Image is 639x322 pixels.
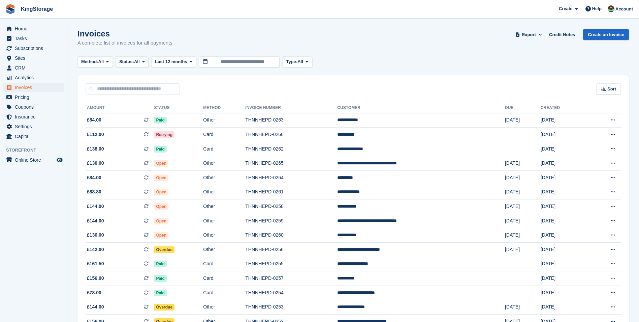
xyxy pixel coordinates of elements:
[592,5,602,12] span: Help
[154,261,166,267] span: Paid
[541,103,587,113] th: Created
[15,112,55,122] span: Insurance
[505,171,541,185] td: [DATE]
[505,113,541,128] td: [DATE]
[337,103,505,113] th: Customer
[15,155,55,165] span: Online Store
[3,34,64,43] a: menu
[245,300,337,315] td: THNNHEPD-0253
[154,160,168,167] span: Open
[245,113,337,128] td: THNNHEPD-0263
[56,156,64,164] a: Preview store
[3,24,64,33] a: menu
[607,86,616,92] span: Sort
[154,304,174,311] span: Overdue
[119,58,134,65] span: Status:
[15,53,55,63] span: Sites
[3,73,64,82] a: menu
[505,103,541,113] th: Due
[541,185,587,199] td: [DATE]
[154,117,166,124] span: Paid
[282,56,312,68] button: Type: All
[3,83,64,92] a: menu
[154,246,174,253] span: Overdue
[15,132,55,141] span: Capital
[245,185,337,199] td: THNNHEPD-0261
[505,243,541,257] td: [DATE]
[541,171,587,185] td: [DATE]
[154,103,203,113] th: Status
[541,156,587,171] td: [DATE]
[505,228,541,243] td: [DATE]
[15,34,55,43] span: Tasks
[87,246,104,253] span: £142.00
[3,44,64,53] a: menu
[3,132,64,141] a: menu
[87,160,104,167] span: £130.00
[81,58,98,65] span: Method:
[541,199,587,214] td: [DATE]
[87,188,101,195] span: £88.80
[245,243,337,257] td: THNNHEPD-0256
[541,300,587,315] td: [DATE]
[87,116,101,124] span: £84.00
[155,58,187,65] span: Last 12 months
[245,214,337,228] td: THNNHEPD-0259
[608,5,614,12] img: John King
[87,203,104,210] span: £144.00
[154,275,166,282] span: Paid
[203,214,245,228] td: Other
[98,58,104,65] span: All
[87,174,101,181] span: £84.00
[203,128,245,142] td: Card
[245,171,337,185] td: THNNHEPD-0264
[15,102,55,112] span: Coupons
[541,128,587,142] td: [DATE]
[3,102,64,112] a: menu
[154,203,168,210] span: Open
[134,58,140,65] span: All
[286,58,297,65] span: Type:
[505,156,541,171] td: [DATE]
[6,147,67,154] span: Storefront
[203,142,245,156] td: Card
[245,128,337,142] td: THNNHEPD-0266
[116,56,149,68] button: Status: All
[245,103,337,113] th: Invoice Number
[3,92,64,102] a: menu
[245,257,337,271] td: THNNHEPD-0255
[3,112,64,122] a: menu
[203,228,245,243] td: Other
[541,271,587,286] td: [DATE]
[615,6,633,12] span: Account
[5,4,15,14] img: stora-icon-8386f47178a22dfd0bd8f6a31ec36ba5ce8667c1dd55bd0f319d3a0aa187defe.svg
[15,122,55,131] span: Settings
[18,3,56,15] a: KingStorage
[3,63,64,73] a: menu
[154,189,168,195] span: Open
[87,289,101,296] span: £78.00
[505,199,541,214] td: [DATE]
[541,228,587,243] td: [DATE]
[541,243,587,257] td: [DATE]
[77,29,172,38] h1: Invoices
[514,29,544,40] button: Export
[154,146,166,153] span: Paid
[297,58,303,65] span: All
[3,53,64,63] a: menu
[203,243,245,257] td: Other
[87,232,104,239] span: £130.00
[15,44,55,53] span: Subscriptions
[541,113,587,128] td: [DATE]
[151,56,196,68] button: Last 12 months
[87,275,104,282] span: £156.00
[505,300,541,315] td: [DATE]
[15,73,55,82] span: Analytics
[245,286,337,300] td: THNNHEPD-0254
[203,185,245,199] td: Other
[87,145,104,153] span: £138.00
[86,103,154,113] th: Amount
[203,199,245,214] td: Other
[505,185,541,199] td: [DATE]
[541,142,587,156] td: [DATE]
